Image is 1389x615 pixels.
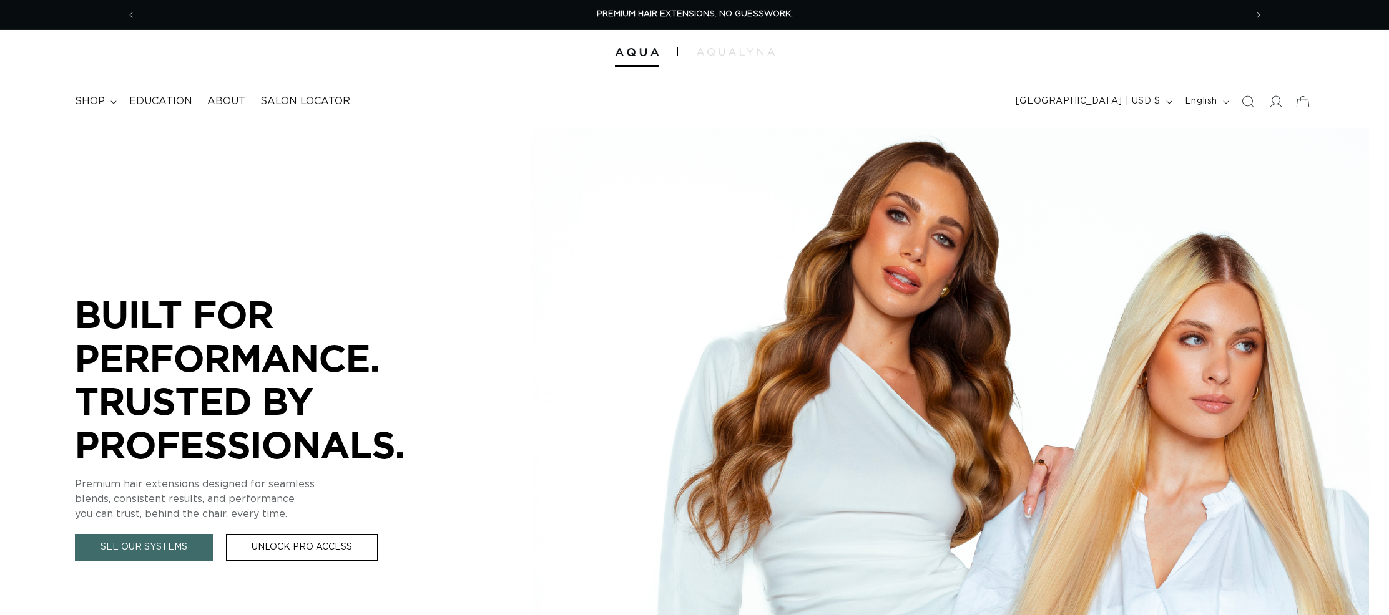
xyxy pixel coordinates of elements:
summary: Search [1234,88,1262,115]
button: [GEOGRAPHIC_DATA] | USD $ [1008,90,1177,114]
span: Education [129,95,192,108]
button: English [1177,90,1234,114]
span: PREMIUM HAIR EXTENSIONS. NO GUESSWORK. [597,10,793,18]
summary: shop [67,87,122,115]
p: BUILT FOR PERFORMANCE. TRUSTED BY PROFESSIONALS. [75,293,449,466]
img: aqualyna.com [697,48,775,56]
a: Salon Locator [253,87,358,115]
span: shop [75,95,105,108]
a: Education [122,87,200,115]
button: Previous announcement [117,3,145,27]
img: Aqua Hair Extensions [615,48,659,57]
span: About [207,95,245,108]
button: Next announcement [1245,3,1272,27]
span: Salon Locator [260,95,350,108]
a: About [200,87,253,115]
p: Premium hair extensions designed for seamless blends, consistent results, and performance you can... [75,477,449,521]
a: See Our Systems [75,534,213,561]
span: [GEOGRAPHIC_DATA] | USD $ [1016,95,1161,108]
a: Unlock Pro Access [226,534,378,561]
span: English [1185,95,1217,108]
